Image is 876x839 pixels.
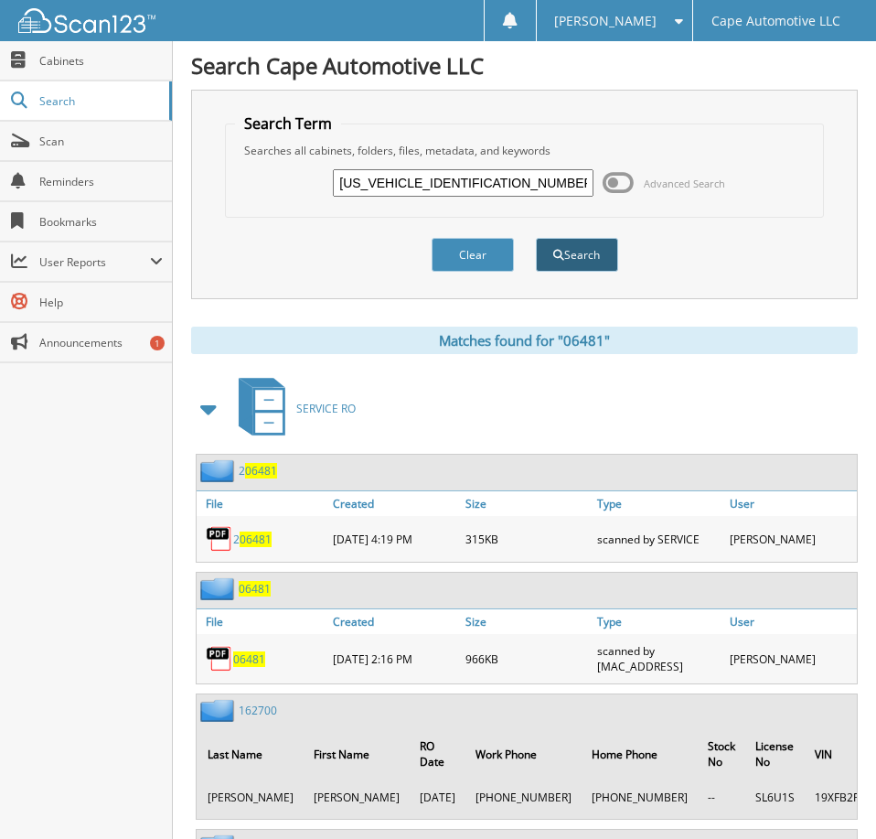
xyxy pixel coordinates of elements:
[296,401,356,416] span: SERVICE RO
[432,238,514,272] button: Clear
[239,463,277,479] a: 206481
[18,8,155,33] img: scan123-logo-white.svg
[582,782,697,812] td: [PHONE_NUMBER]
[593,639,724,679] div: scanned by [MAC_ADDRESS]
[725,639,857,679] div: [PERSON_NAME]
[198,727,303,780] th: Last Name
[461,491,593,516] a: Size
[240,532,272,547] span: 06481
[228,372,356,445] a: SERVICE RO
[198,782,303,812] td: [PERSON_NAME]
[328,491,460,516] a: Created
[197,491,328,516] a: File
[593,491,724,516] a: Type
[200,459,239,482] img: folder2.png
[233,651,265,667] a: 06481
[461,521,593,557] div: 315KB
[699,727,744,780] th: Stock No
[725,609,857,634] a: User
[200,699,239,722] img: folder2.png
[197,609,328,634] a: File
[39,214,163,230] span: Bookmarks
[191,327,858,354] div: Matches found for "06481"
[39,174,163,189] span: Reminders
[245,463,277,479] span: 06481
[711,16,840,27] span: Cape Automotive LLC
[411,727,465,780] th: RO Date
[746,782,804,812] td: SL6U1S
[328,521,460,557] div: [DATE] 4:19 PM
[304,727,409,780] th: First Name
[39,254,150,270] span: User Reports
[150,336,165,350] div: 1
[593,521,724,557] div: scanned by SERVICE
[554,16,657,27] span: [PERSON_NAME]
[644,177,725,190] span: Advanced Search
[746,727,804,780] th: License No
[328,639,460,679] div: [DATE] 2:16 PM
[206,645,233,672] img: PDF.png
[39,134,163,149] span: Scan
[235,113,341,134] legend: Search Term
[39,335,163,350] span: Announcements
[39,295,163,310] span: Help
[235,143,813,158] div: Searches all cabinets, folders, files, metadata, and keywords
[725,491,857,516] a: User
[200,577,239,600] img: folder2.png
[328,609,460,634] a: Created
[39,93,160,109] span: Search
[725,521,857,557] div: [PERSON_NAME]
[593,609,724,634] a: Type
[582,727,697,780] th: Home Phone
[699,782,744,812] td: --
[206,525,233,553] img: PDF.png
[191,50,858,81] h1: Search Cape Automotive LLC
[411,782,465,812] td: [DATE]
[233,532,272,547] a: 206481
[466,727,581,780] th: Work Phone
[39,53,163,69] span: Cabinets
[466,782,581,812] td: [PHONE_NUMBER]
[461,639,593,679] div: 966KB
[239,581,271,597] a: 06481
[239,703,277,718] a: 162700
[304,782,409,812] td: [PERSON_NAME]
[461,609,593,634] a: Size
[536,238,618,272] button: Search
